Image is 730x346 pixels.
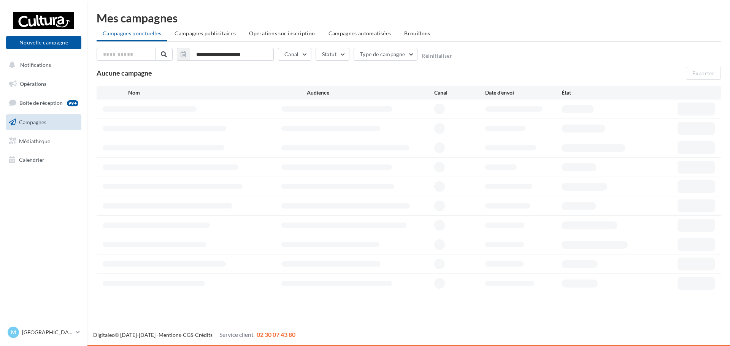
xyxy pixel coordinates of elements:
a: Calendrier [5,152,83,168]
span: Boîte de réception [19,100,63,106]
button: Notifications [5,57,80,73]
span: Operations sur inscription [249,30,315,36]
span: Opérations [20,81,46,87]
a: Médiathèque [5,133,83,149]
span: Brouillons [404,30,430,36]
button: Statut [316,48,349,61]
button: Exporter [686,67,721,80]
a: CGS [183,332,193,338]
div: Date d'envoi [485,89,562,96]
span: M [11,329,16,336]
button: Nouvelle campagne [6,36,81,49]
span: Campagnes automatisées [328,30,391,36]
button: Réinitialiser [422,53,452,59]
span: Calendrier [19,156,44,163]
button: Canal [278,48,311,61]
div: Canal [434,89,485,96]
span: © [DATE]-[DATE] - - - [93,332,295,338]
a: Boîte de réception99+ [5,95,83,111]
div: Nom [128,89,307,96]
a: Crédits [195,332,213,338]
a: Campagnes [5,114,83,130]
button: Type de campagne [354,48,418,61]
span: Campagnes [19,119,46,125]
span: Service client [219,331,254,338]
div: État [562,89,638,96]
div: 99+ [67,100,78,106]
span: 02 30 07 43 80 [257,331,295,338]
a: Digitaleo [93,332,115,338]
span: Campagnes publicitaires [175,30,236,36]
a: Opérations [5,76,83,92]
a: Mentions [159,332,181,338]
span: Aucune campagne [97,69,152,77]
p: [GEOGRAPHIC_DATA] [22,329,73,336]
a: M [GEOGRAPHIC_DATA] [6,325,81,340]
div: Audience [307,89,434,96]
span: Médiathèque [19,137,50,144]
div: Mes campagnes [97,12,721,24]
span: Notifications [20,62,51,68]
